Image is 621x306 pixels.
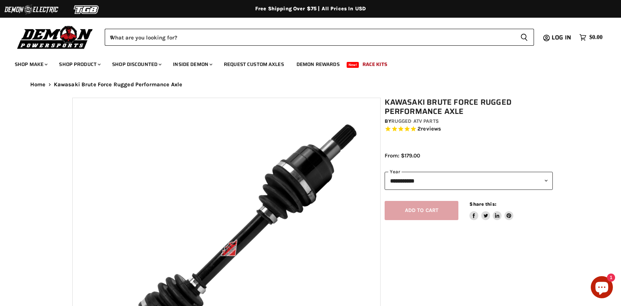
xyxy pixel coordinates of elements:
span: 2 reviews [417,126,441,132]
span: Kawasaki Brute Force Rugged Performance Axle [54,81,183,88]
a: $0.00 [576,32,606,43]
aside: Share this: [469,201,513,220]
img: Demon Electric Logo 2 [4,3,59,17]
img: TGB Logo 2 [59,3,114,17]
a: Rugged ATV Parts [391,118,439,124]
form: Product [105,29,534,46]
span: Share this: [469,201,496,207]
a: Shop Product [53,57,105,72]
input: When autocomplete results are available use up and down arrows to review and enter to select [105,29,514,46]
a: Request Custom Axles [218,57,289,72]
a: Demon Rewards [291,57,345,72]
a: Race Kits [357,57,393,72]
select: year [385,172,553,190]
a: Shop Make [9,57,52,72]
h1: Kawasaki Brute Force Rugged Performance Axle [385,98,553,116]
a: Inside Demon [167,57,217,72]
a: Shop Discounted [107,57,166,72]
img: Demon Powersports [15,24,96,50]
nav: Breadcrumbs [15,81,606,88]
span: From: $179.00 [385,152,420,159]
div: Free Shipping Over $75 | All Prices In USD [15,6,606,12]
a: Home [30,81,46,88]
span: reviews [421,126,441,132]
span: Log in [552,33,571,42]
span: $0.00 [589,34,603,41]
inbox-online-store-chat: Shopify online store chat [589,276,615,300]
a: Log in [548,34,576,41]
span: Rated 5.0 out of 5 stars 2 reviews [385,125,553,133]
ul: Main menu [9,54,601,72]
button: Search [514,29,534,46]
div: by [385,117,553,125]
span: New! [347,62,359,68]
